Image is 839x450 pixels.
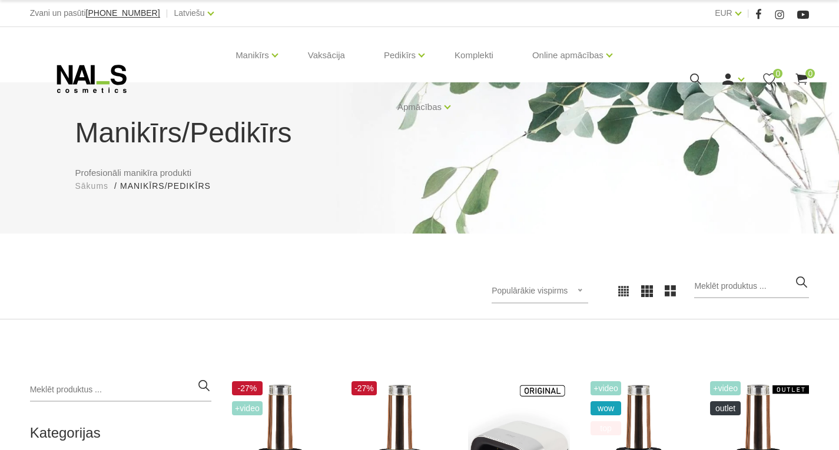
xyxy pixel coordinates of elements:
span: +Video [232,401,263,415]
a: Latviešu [174,6,205,20]
a: Komplekti [445,27,503,84]
span: wow [591,401,621,415]
span: [PHONE_NUMBER] [86,8,160,18]
li: Manikīrs/Pedikīrs [120,180,223,192]
input: Meklēt produktus ... [694,275,809,298]
a: Online apmācības [532,32,603,79]
span: top [591,421,621,435]
span: +Video [591,381,621,395]
input: Meklēt produktus ... [30,378,211,402]
span: 0 [805,69,815,78]
div: Zvani un pasūti [30,6,160,21]
h2: Kategorijas [30,425,211,441]
span: 0 [773,69,782,78]
a: 0 [762,72,777,86]
span: Populārākie vispirms [492,286,568,295]
a: Vaksācija [299,27,354,84]
span: OUTLET [710,401,741,415]
a: Sākums [75,180,109,192]
div: Profesionāli manikīra produkti [67,112,773,192]
a: 0 [794,72,809,86]
a: Manikīrs [236,32,269,79]
span: -27% [351,381,377,395]
span: +Video [710,381,741,395]
a: Pedikīrs [384,32,416,79]
a: EUR [715,6,732,20]
a: [PHONE_NUMBER] [86,9,160,18]
span: -27% [232,381,263,395]
span: | [747,6,750,21]
span: | [166,6,168,21]
a: Apmācības [397,84,442,131]
span: Sākums [75,181,109,191]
